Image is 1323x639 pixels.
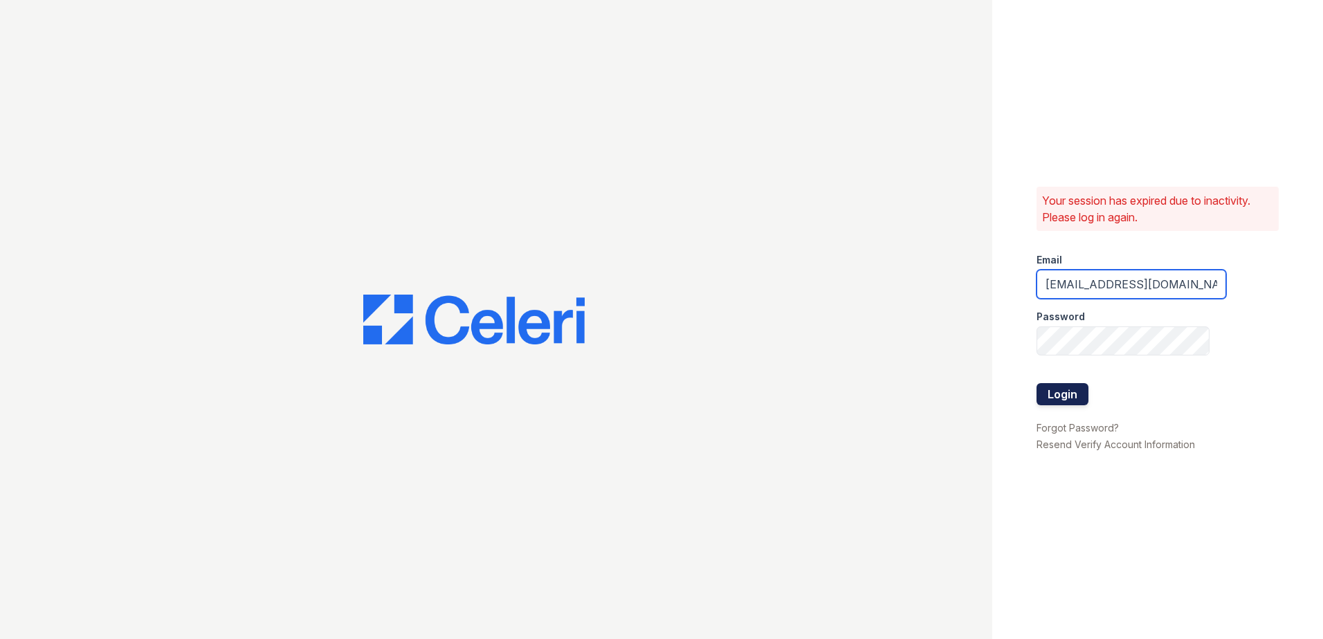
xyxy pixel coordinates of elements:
label: Email [1037,253,1062,267]
label: Password [1037,310,1085,324]
img: CE_Logo_Blue-a8612792a0a2168367f1c8372b55b34899dd931a85d93a1a3d3e32e68fde9ad4.png [363,295,585,344]
p: Your session has expired due to inactivity. Please log in again. [1042,192,1273,225]
a: Forgot Password? [1037,422,1119,434]
a: Resend Verify Account Information [1037,438,1195,450]
button: Login [1037,383,1088,405]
